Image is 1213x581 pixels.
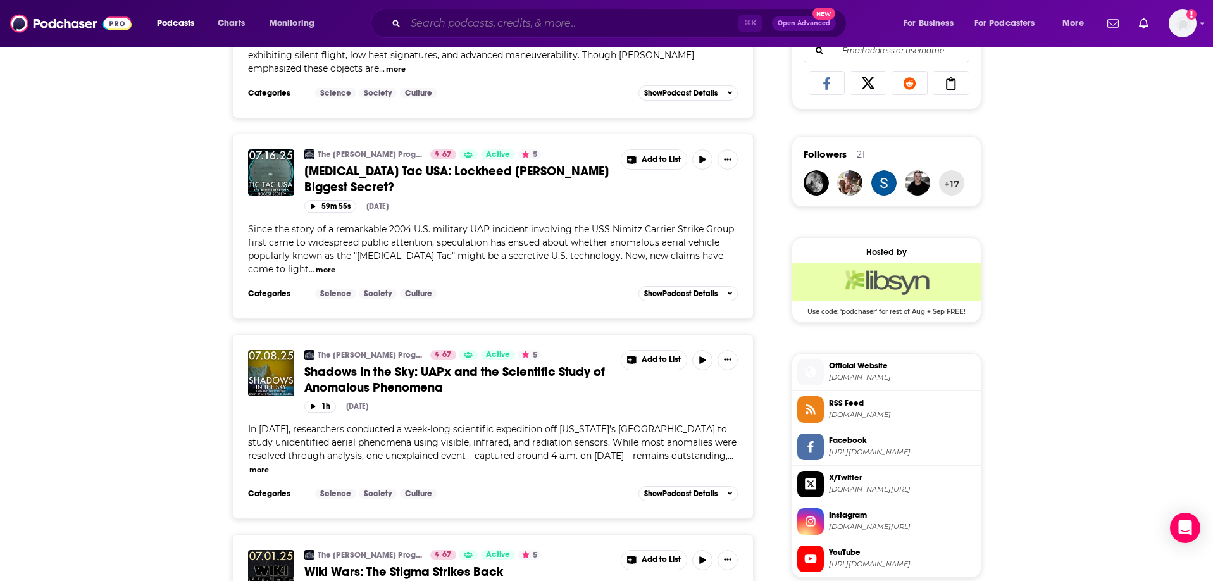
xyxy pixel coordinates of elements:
img: Podchaser - Follow, Share and Rate Podcasts [10,11,132,35]
a: X/Twitter[DOMAIN_NAME][URL] [797,471,976,497]
span: In [DATE], researchers conducted a week-long scientific expedition off [US_STATE]’s [GEOGRAPHIC_D... [248,423,737,461]
div: 21 [857,149,865,160]
a: Society [359,88,397,98]
button: Show More Button [718,550,738,570]
img: seanoquinn48 [871,170,897,196]
svg: Add a profile image [1186,9,1197,20]
span: Since the story of a remarkable 2004 U.S. military UAP incident involving the USS Nimitz Carrier ... [248,223,734,275]
button: 59m 55s [304,200,356,212]
a: Science [315,489,356,499]
button: ShowPodcast Details [638,286,738,301]
span: Facebook [829,435,976,446]
a: Copy Link [933,71,969,95]
img: The Micah Hanks Program [304,550,314,560]
a: The [PERSON_NAME] Program [318,350,422,360]
a: 67 [430,149,456,159]
a: Official Website[DOMAIN_NAME] [797,359,976,385]
img: ajlupfer [837,170,862,196]
button: Open AdvancedNew [772,16,836,31]
a: Culture [400,289,437,299]
span: ⌘ K [738,15,762,32]
img: Shadows in the Sky: UAPx and the Scientific Study of Anomalous Phenomena [248,350,294,396]
button: Show More Button [621,150,687,169]
span: Active [486,349,510,361]
a: [MEDICAL_DATA] Tac USA: Lockheed [PERSON_NAME] Biggest Secret? [304,163,612,195]
button: more [316,265,335,275]
span: Followers [804,148,847,160]
a: Facebook[URL][DOMAIN_NAME] [797,434,976,460]
span: twitter.com/MicahHanks [829,485,976,494]
span: gralienreport.libsyn.com [829,410,976,420]
span: Open Advanced [778,20,830,27]
a: YouTube[URL][DOMAIN_NAME] [797,546,976,572]
span: ... [379,63,385,74]
a: 67 [430,550,456,560]
span: For Podcasters [974,15,1035,32]
span: Shadows in the Sky: UAPx and the Scientific Study of Anomalous Phenomena [304,364,605,396]
button: Show More Button [718,350,738,370]
button: 5 [518,149,541,159]
div: Search podcasts, credits, & more... [383,9,859,38]
a: Libsyn Deal: Use code: 'podchaser' for rest of Aug + Sep FREE! [792,263,981,315]
a: The [PERSON_NAME] Program [318,550,422,560]
img: ryan.sprague51 [905,170,930,196]
button: open menu [895,13,969,34]
button: Show More Button [621,351,687,370]
button: +17 [939,170,964,196]
span: X/Twitter [829,472,976,484]
span: Podcasts [157,15,194,32]
div: [DATE] [346,402,368,411]
a: Society [359,489,397,499]
a: Society [359,289,397,299]
a: RSS Feed[DOMAIN_NAME] [797,396,976,423]
img: The Micah Hanks Program [304,149,314,159]
a: Share on Facebook [809,71,845,95]
button: 5 [518,550,541,560]
a: Wiki Wars: The Stigma Strikes Back [304,564,612,580]
img: User Profile [1169,9,1197,37]
span: micahhanks.com [829,373,976,382]
button: Show More Button [718,149,738,170]
span: More [1062,15,1084,32]
span: Instagram [829,509,976,521]
button: open menu [261,13,331,34]
a: Science [315,289,356,299]
span: Add to List [642,155,681,165]
span: 67 [442,149,451,161]
span: Add to List [642,355,681,365]
span: instagram.com/micah_hanks [829,522,976,532]
div: Hosted by [792,247,981,258]
div: Open Intercom Messenger [1170,513,1200,543]
span: https://www.facebook.com/MicahHanksOfficial [829,447,976,457]
span: [MEDICAL_DATA] Tac USA: Lockheed [PERSON_NAME] Biggest Secret? [304,163,609,195]
img: Libsyn Deal: Use code: 'podchaser' for rest of Aug + Sep FREE! [792,263,981,301]
button: more [386,64,406,75]
span: Monitoring [270,15,314,32]
a: Active [481,550,515,560]
a: Culture [400,489,437,499]
a: Instagram[DOMAIN_NAME][URL] [797,508,976,535]
span: Logged in as rowan.sullivan [1169,9,1197,37]
button: Show profile menu [1169,9,1197,37]
span: For Business [904,15,954,32]
button: ShowPodcast Details [638,486,738,501]
button: 5 [518,350,541,360]
h3: Categories [248,88,305,98]
a: Show notifications dropdown [1134,13,1154,34]
a: Science [315,88,356,98]
a: Tic Tac USA: Lockheed Martin's Biggest Secret? [248,149,294,196]
button: open menu [148,13,211,34]
input: Search podcasts, credits, & more... [406,13,738,34]
span: RSS Feed [829,397,976,409]
img: The Micah Hanks Program [304,350,314,360]
div: [DATE] [366,202,389,211]
span: ... [309,263,314,275]
button: ShowPodcast Details [638,85,738,101]
span: 67 [442,349,451,361]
